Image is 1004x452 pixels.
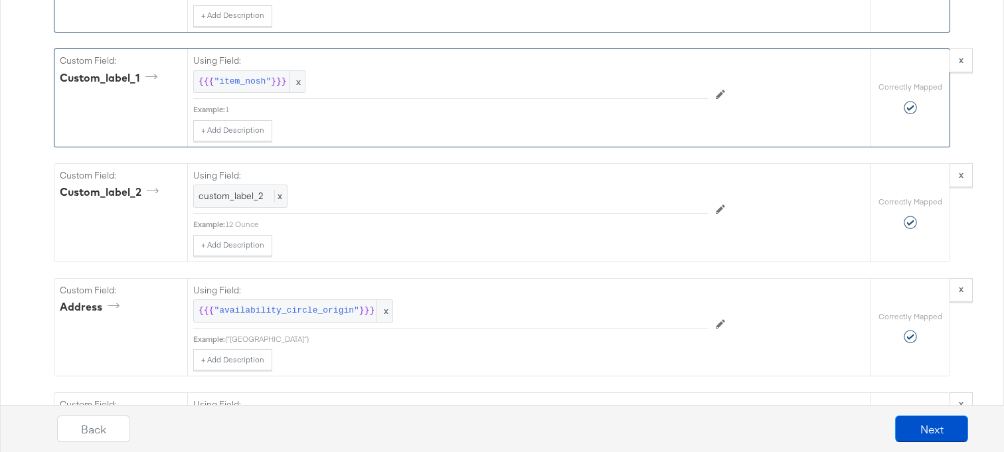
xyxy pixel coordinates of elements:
div: Example: [193,104,225,115]
label: Correctly Mapped [879,311,942,322]
span: {{{ [199,305,214,317]
span: {{{ [199,76,214,88]
button: x [950,163,973,187]
div: address [60,299,124,315]
label: Using Field: [193,169,708,182]
div: Example: [193,334,225,344]
strong: x [959,169,963,181]
label: Correctly Mapped [879,196,942,207]
span: "item_nosh" [214,76,271,88]
label: Using Field: [193,54,708,67]
button: x [950,278,973,302]
button: + Add Description [193,120,272,141]
button: + Add Description [193,235,272,256]
span: }}} [359,305,375,317]
label: Custom Field: [60,54,182,67]
label: Correctly Mapped [879,82,942,92]
div: custom_label_2 [60,185,163,200]
span: "availability_circle_origin" [214,305,359,317]
div: custom_label_1 [60,70,162,86]
button: Back [57,415,130,442]
span: custom_label_2 [199,190,264,202]
strong: x [959,283,963,295]
span: x [289,71,305,93]
button: + Add Description [193,349,272,370]
strong: x [959,54,963,66]
label: Using Field: [193,284,708,297]
span: }}} [271,76,286,88]
span: x [376,300,392,322]
div: 12 Ounce [225,219,708,230]
div: 1 [225,104,708,115]
button: + Add Description [193,5,272,27]
button: x [950,48,973,72]
button: Next [895,415,968,442]
label: Custom Field: [60,284,182,297]
button: x [950,392,973,416]
label: Custom Field: [60,169,182,182]
div: Example: [193,219,225,230]
div: {“[GEOGRAPHIC_DATA]“} [225,334,708,344]
span: x [274,190,282,202]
